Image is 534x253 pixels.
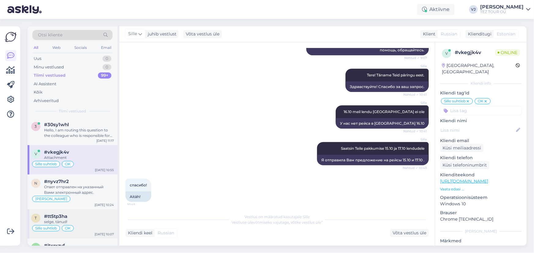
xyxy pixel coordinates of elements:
[480,5,530,14] a: [PERSON_NAME]TEZ TOUR OÜ
[440,186,522,192] p: Vaata edasi ...
[35,216,37,220] span: t
[390,229,429,237] div: Võta vestlus üle
[495,49,520,56] span: Online
[420,31,435,37] div: Klient
[128,31,137,37] span: Sille
[103,56,111,62] div: 0
[367,73,424,77] span: Tere! Täname Teid päringu eest.
[44,122,69,127] span: #30sy1whl
[38,32,62,38] span: Otsi kliente
[480,9,524,14] div: TEZ TOUR OÜ
[32,44,39,52] div: All
[440,118,522,124] p: Kliendi nimi
[183,30,222,38] div: Võta vestlus üle
[440,81,522,86] div: Kliendi info
[440,229,522,234] div: [PERSON_NAME]
[95,232,114,237] div: [DATE] 10:07
[44,155,114,160] div: Attachment
[469,5,478,14] div: VJ
[440,238,522,244] p: Märkmed
[96,138,114,143] div: [DATE] 11:17
[403,92,427,97] span: Nähtud ✓ 10:41
[34,181,37,185] span: n
[34,64,64,70] div: Minu vestlused
[232,220,323,225] span: Vestluse ülevõtmiseks vajutage
[404,101,427,105] span: Sille
[100,44,113,52] div: Email
[403,166,427,170] span: Nähtud ✓ 10:43
[442,62,516,75] div: [GEOGRAPHIC_DATA], [GEOGRAPHIC_DATA]
[341,146,424,151] span: Saatsin Teile pakkumise 15.10 ja 17.10 lendudele
[440,210,522,216] p: Brauser
[59,108,86,114] span: Tiimi vestlused
[73,44,88,52] div: Socials
[245,215,310,219] span: Vestlus on määratud kasutajale Sille
[404,137,427,142] span: Sille
[125,230,152,236] div: Kliendi keel
[65,226,71,230] span: OK
[34,81,56,87] div: AI Assistent
[35,162,57,166] span: Sille suhtleb
[44,149,69,155] span: #vkegjk4v
[465,31,491,37] div: Klienditugi
[35,197,67,201] span: [PERSON_NAME]
[404,56,427,60] span: Nähtud ✓ 9:07
[440,90,522,96] p: Kliendi tag'id
[35,152,37,156] span: v
[440,127,515,134] input: Lisa nimi
[440,194,522,201] p: Operatsioonisüsteem
[440,172,522,178] p: Klienditeekond
[480,5,524,9] div: [PERSON_NAME]
[51,44,62,52] div: Web
[440,161,489,169] div: Küsi telefoninumbrit
[344,109,424,114] span: 16.10 meil lendu [GEOGRAPHIC_DATA] ei ole
[130,183,147,187] span: спасибо!
[417,4,454,15] div: Aktiivne
[403,129,427,134] span: Nähtud ✓ 10:41
[35,245,37,250] span: j
[289,220,323,225] i: „Võtke vestlus üle”
[445,51,448,56] span: v
[440,155,522,161] p: Kliendi telefon
[44,243,65,248] span: #jtxrxzvf
[44,184,114,195] div: Ответ отправлен на указанный Вами электронный адрес.
[44,179,69,184] span: #nyvz7hr2
[440,216,522,222] p: Chrome [TECHNICAL_ID]
[5,31,17,43] img: Askly Logo
[95,168,114,172] div: [DATE] 10:55
[497,31,515,37] span: Estonian
[34,98,59,104] div: Arhiveeritud
[441,31,457,37] span: Russian
[440,144,484,152] div: Küsi meiliaadressi
[127,202,150,207] span: 10:45
[440,201,522,207] p: Windows 10
[34,72,65,79] div: Tiimi vestlused
[404,64,427,68] span: Sille
[65,162,71,166] span: OK
[444,99,466,103] span: Sille suhtleb
[44,127,114,138] div: Hello, I am routing this question to the colleague who is responsible for this topic. The reply m...
[98,72,111,79] div: 99+
[440,106,522,115] input: Lisa tag
[478,99,484,103] span: OK
[345,82,429,92] div: Здравствуйте! Спасибо за ваш запрос.
[44,214,67,219] span: #tt5tp3ha
[317,155,429,165] div: Я отправила Вам предложение на рейсы 15.10 и 17.10 .
[440,178,488,184] a: [URL][DOMAIN_NAME]
[95,203,114,207] div: [DATE] 10:24
[440,137,522,144] p: Kliendi email
[44,219,114,225] div: selge, tänud!
[35,124,37,129] span: 3
[455,49,495,56] div: # vkegjk4v
[158,230,174,236] span: Russian
[336,118,429,129] div: У нас нет рейса в [GEOGRAPHIC_DATA] 16.10
[34,56,41,62] div: Uus
[103,64,111,70] div: 0
[34,89,43,95] div: Kõik
[35,226,57,230] span: Sille suhtleb
[145,31,177,37] div: juhib vestlust
[125,192,151,202] div: Aitäh!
